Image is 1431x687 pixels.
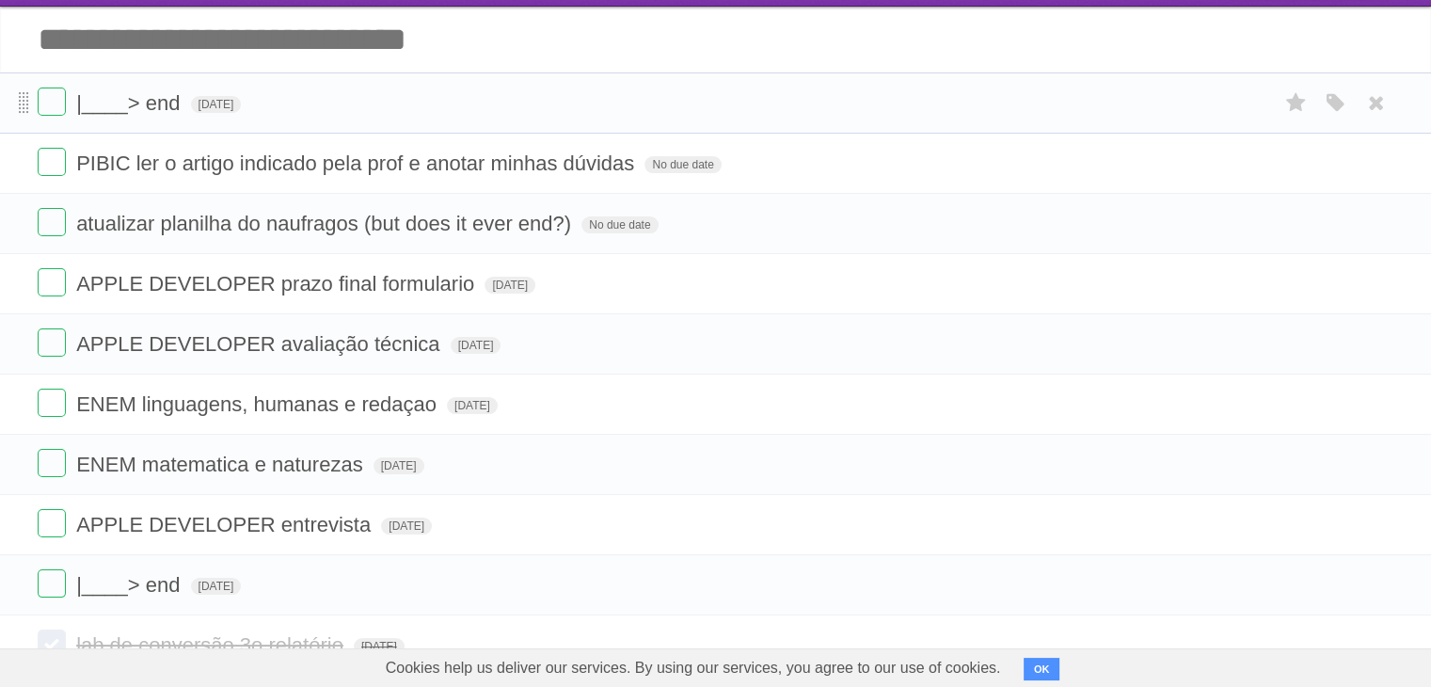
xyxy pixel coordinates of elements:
[38,449,66,477] label: Done
[38,208,66,236] label: Done
[191,96,242,113] span: [DATE]
[38,148,66,176] label: Done
[381,518,432,535] span: [DATE]
[76,272,479,296] span: APPLE DEVELOPER prazo final formulario
[191,578,242,595] span: [DATE]
[644,156,721,173] span: No due date
[76,453,367,476] span: ENEM matematica e naturezas
[76,212,576,235] span: atualizar planilha do naufragos (but does it ever end?)
[581,216,658,233] span: No due date
[38,88,66,116] label: Done
[76,332,444,356] span: APPLE DEVELOPER avaliação técnica
[76,513,375,536] span: APPLE DEVELOPER entrevista
[447,397,498,414] span: [DATE]
[451,337,501,354] span: [DATE]
[485,277,535,294] span: [DATE]
[1279,88,1314,119] label: Star task
[354,638,405,655] span: [DATE]
[374,457,424,474] span: [DATE]
[1024,658,1060,680] button: OK
[38,569,66,598] label: Done
[38,328,66,357] label: Done
[38,389,66,417] label: Done
[38,630,66,658] label: Done
[76,152,639,175] span: PIBIC ler o artigo indicado pela prof e anotar minhas dúvidas
[367,649,1020,687] span: Cookies help us deliver our services. By using our services, you agree to our use of cookies.
[76,633,348,657] span: lab de conversão 3o relatório
[76,91,184,115] span: |____> end
[76,573,184,597] span: |____> end
[38,268,66,296] label: Done
[38,509,66,537] label: Done
[76,392,441,416] span: ENEM linguagens, humanas e redaçao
